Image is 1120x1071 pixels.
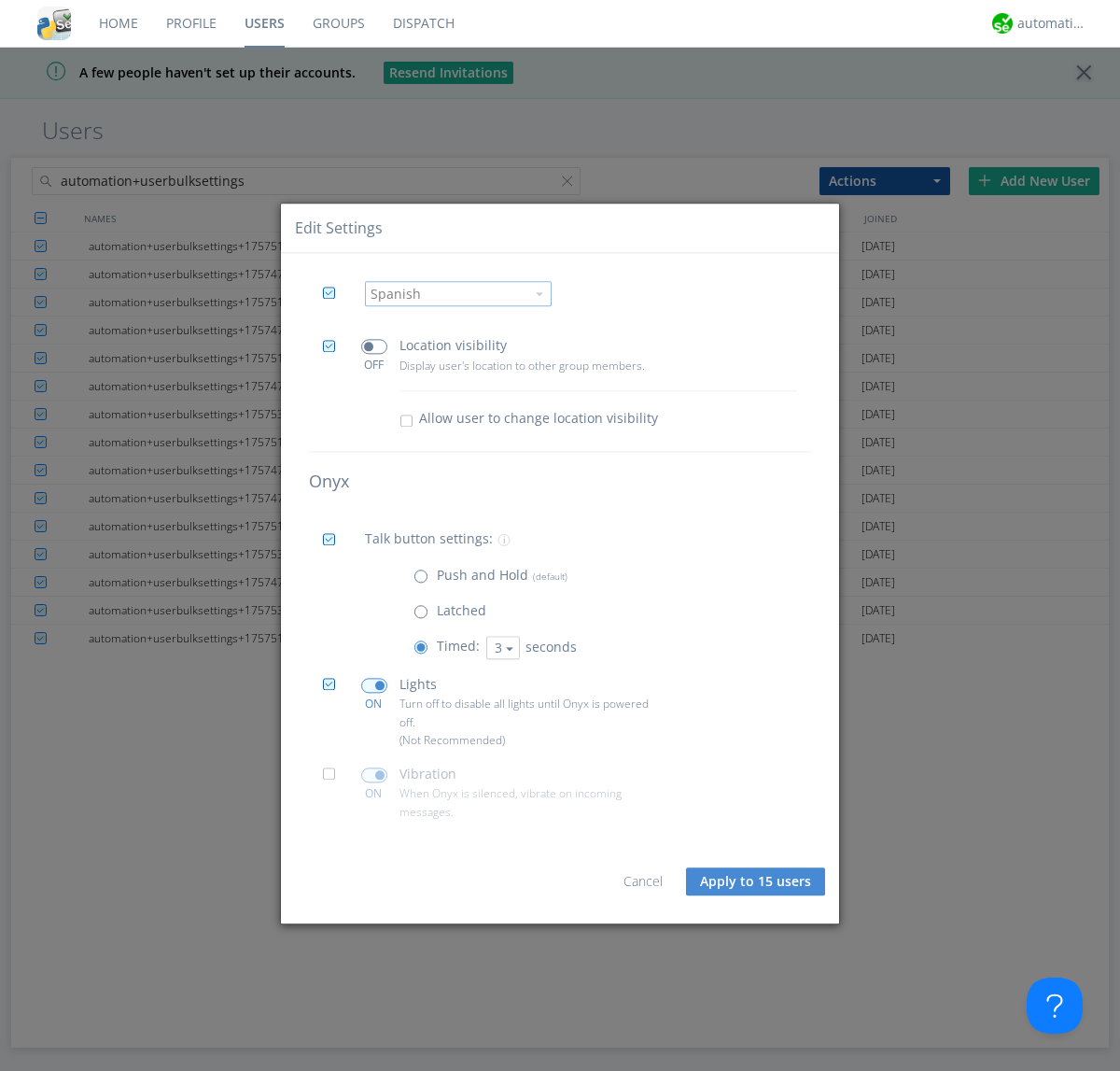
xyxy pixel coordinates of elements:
[992,13,1013,34] img: d2d01cd9b4174d08988066c6d424eccd
[399,674,437,695] p: Lights
[536,292,543,296] img: caret-down-sm.svg
[399,731,657,749] p: (Not Recommended)
[419,410,658,429] span: Allow user to change location visibility
[371,285,525,303] div: Spanish
[399,357,657,374] p: Display user's location to other group members.
[1017,14,1087,33] div: automation+atlas
[399,696,657,731] p: Turn off to disable all lights until Onyx is powered off.
[309,473,811,492] h4: Onyx
[399,336,507,357] p: Location visibility
[353,358,395,373] div: OFF
[437,637,480,657] p: Timed:
[37,7,71,40] img: cddb5a64eb264b2086981ab96f4c1ba7
[686,867,825,895] button: Apply to 15 users
[295,218,383,239] div: Edit Settings
[437,600,486,621] p: Latched
[365,529,493,550] p: Talk button settings:
[353,696,395,712] div: ON
[486,636,520,659] button: 3
[525,638,577,655] span: seconds
[623,872,663,890] a: Cancel
[437,565,567,585] p: Push and Hold
[528,570,567,583] span: (default)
